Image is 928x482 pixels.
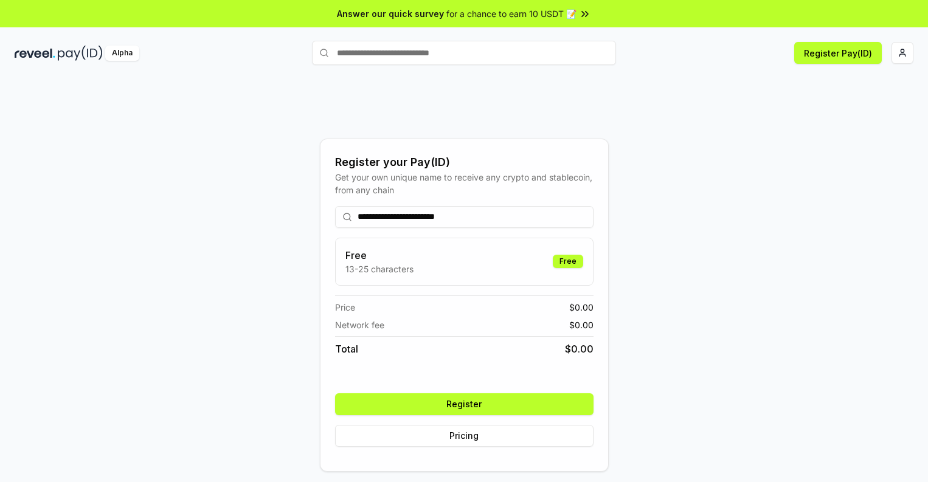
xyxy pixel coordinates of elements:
[105,46,139,61] div: Alpha
[569,318,594,331] span: $ 0.00
[335,171,594,196] div: Get your own unique name to receive any crypto and stablecoin, from any chain
[345,248,414,263] h3: Free
[335,154,594,171] div: Register your Pay(ID)
[335,318,384,331] span: Network fee
[335,342,358,356] span: Total
[58,46,103,61] img: pay_id
[446,7,577,20] span: for a chance to earn 10 USDT 📝
[565,342,594,356] span: $ 0.00
[335,393,594,415] button: Register
[569,301,594,314] span: $ 0.00
[794,42,882,64] button: Register Pay(ID)
[337,7,444,20] span: Answer our quick survey
[553,255,583,268] div: Free
[15,46,55,61] img: reveel_dark
[335,301,355,314] span: Price
[335,425,594,447] button: Pricing
[345,263,414,275] p: 13-25 characters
